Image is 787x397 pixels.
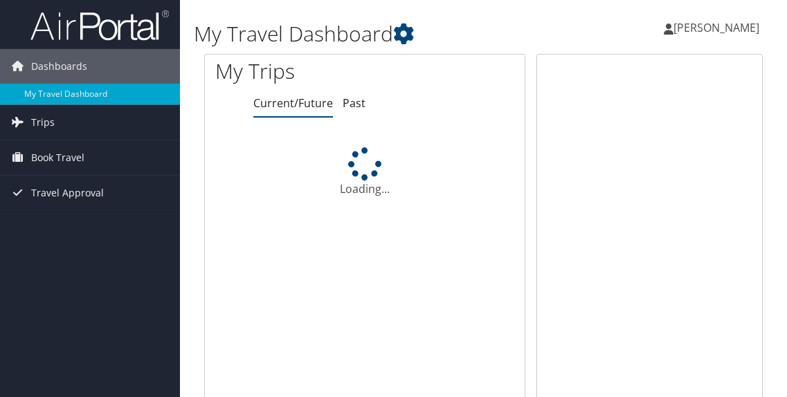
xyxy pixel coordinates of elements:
span: Dashboards [31,49,87,84]
a: [PERSON_NAME] [664,7,773,48]
span: Trips [31,105,55,140]
h1: My Travel Dashboard [194,19,580,48]
div: Loading... [205,147,525,197]
a: Current/Future [253,95,333,111]
span: Book Travel [31,140,84,175]
span: Travel Approval [31,176,104,210]
a: Past [343,95,365,111]
span: [PERSON_NAME] [673,20,759,35]
h1: My Trips [215,57,381,86]
img: airportal-logo.png [30,9,169,41]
